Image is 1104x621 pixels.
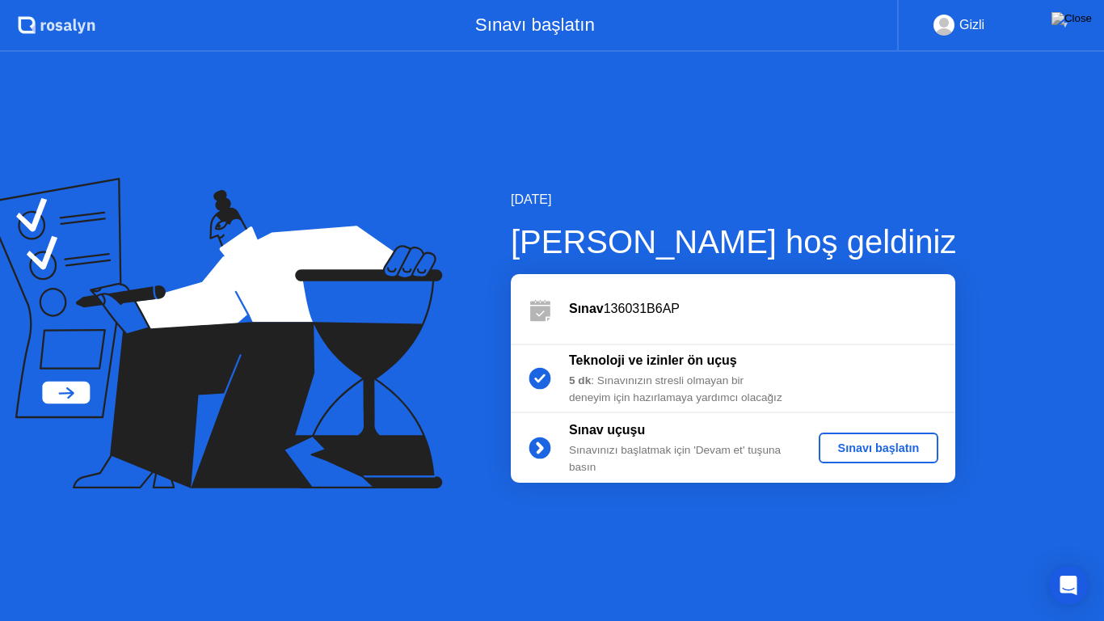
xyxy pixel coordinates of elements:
b: Sınav [569,302,604,315]
div: Open Intercom Messenger [1049,566,1088,605]
div: Sınavı başlatın [825,441,933,454]
div: [PERSON_NAME] hoş geldiniz [511,218,956,266]
button: Sınavı başlatın [819,433,939,463]
div: Gizli [959,15,984,36]
div: 136031B6AP [569,299,955,319]
div: [DATE] [511,190,956,209]
b: 5 dk [569,374,591,387]
b: Teknoloji ve izinler ön uçuş [569,353,737,367]
b: Sınav uçuşu [569,423,645,437]
div: : Sınavınızın stresli olmayan bir deneyim için hazırlamaya yardımcı olacağız [569,373,802,406]
div: Sınavınızı başlatmak için 'Devam et' tuşuna basın [569,442,802,475]
img: Close [1051,12,1092,25]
